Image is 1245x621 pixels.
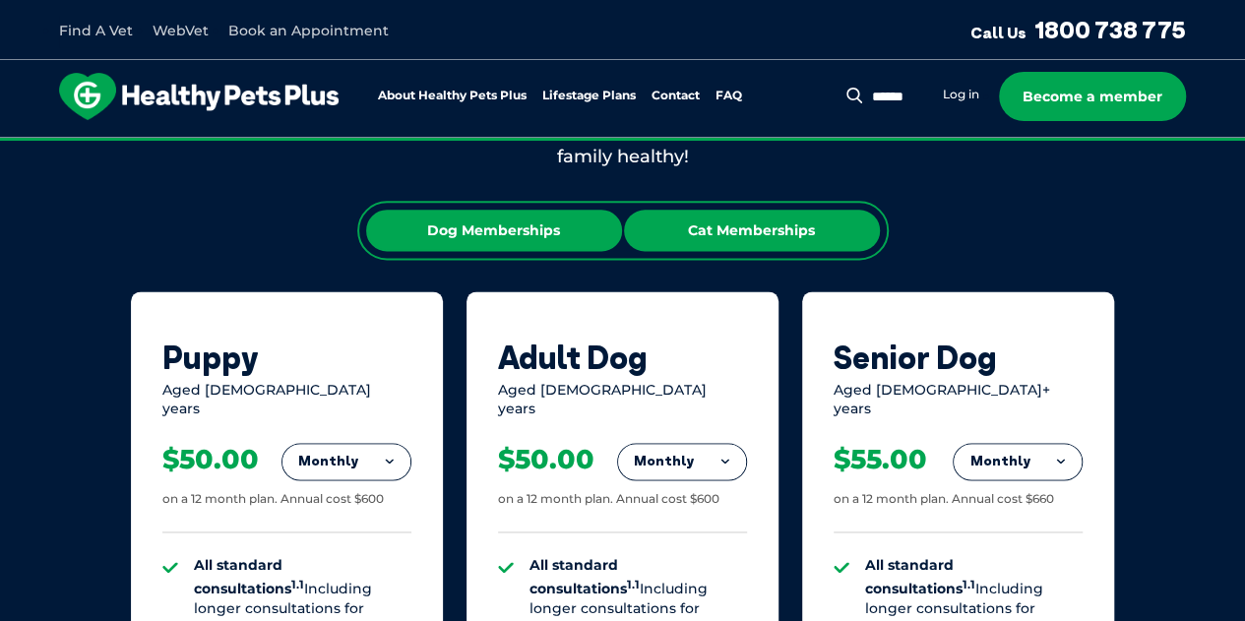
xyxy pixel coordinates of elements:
strong: All standard consultations [529,556,640,597]
div: Adult Dog [498,339,747,376]
a: Book an Appointment [228,22,389,39]
a: Contact [652,90,700,102]
div: Aged [DEMOGRAPHIC_DATA] years [498,381,747,419]
span: Call Us [970,23,1027,42]
div: on a 12 month plan. Annual cost $660 [834,491,1054,508]
button: Monthly [954,444,1082,479]
button: Monthly [618,444,746,479]
div: on a 12 month plan. Annual cost $600 [162,491,384,508]
div: Puppy [162,339,411,376]
a: Lifestage Plans [542,90,636,102]
a: Call Us1800 738 775 [970,15,1186,44]
div: $50.00 [162,443,259,476]
button: Monthly [282,444,410,479]
div: $55.00 [834,443,927,476]
div: Senior Dog [834,339,1083,376]
strong: All standard consultations [194,556,304,597]
sup: 1.1 [627,577,640,590]
div: Aged [DEMOGRAPHIC_DATA] years [162,381,411,419]
div: $50.00 [498,443,594,476]
div: Dog Memberships [366,210,622,251]
sup: 1.1 [963,577,975,590]
div: Aged [DEMOGRAPHIC_DATA]+ years [834,381,1083,419]
a: Log in [943,87,979,102]
button: Search [842,86,867,105]
a: About Healthy Pets Plus [378,90,527,102]
div: on a 12 month plan. Annual cost $600 [498,491,719,508]
strong: All standard consultations [865,556,975,597]
span: Proactive, preventative wellness program designed to keep your pet healthier and happier for longer [255,138,990,155]
div: Cat Memberships [624,210,880,251]
sup: 1.1 [291,577,304,590]
img: hpp-logo [59,73,339,120]
a: Find A Vet [59,22,133,39]
a: FAQ [716,90,742,102]
a: WebVet [153,22,209,39]
a: Become a member [999,72,1186,121]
